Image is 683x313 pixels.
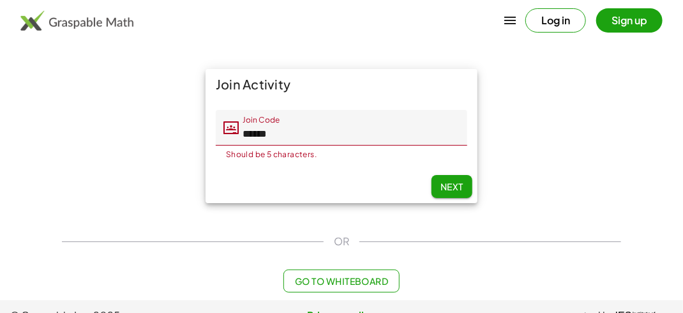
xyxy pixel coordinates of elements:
[440,181,463,192] span: Next
[596,8,663,33] button: Sign up
[226,151,457,158] div: Should be 5 characters.
[283,270,399,293] button: Go to Whiteboard
[334,234,349,249] span: OR
[206,69,477,100] div: Join Activity
[432,175,472,198] button: Next
[294,275,388,287] span: Go to Whiteboard
[525,8,586,33] button: Log in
